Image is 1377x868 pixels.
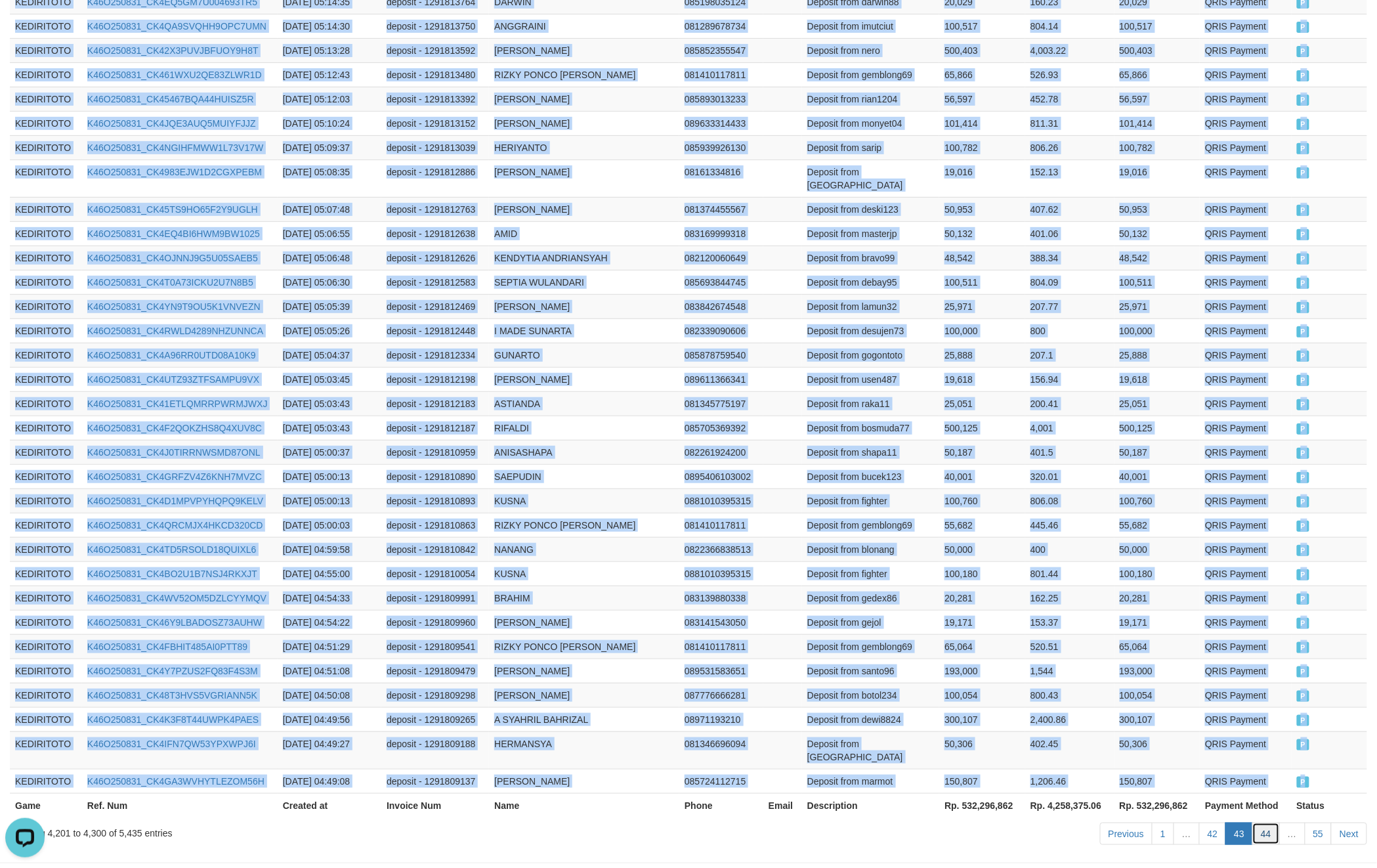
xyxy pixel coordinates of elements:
td: ASTIANDA [489,391,679,416]
td: 083169999318 [679,221,763,246]
td: 0881010395315 [679,561,763,586]
td: QRIS Payment [1200,318,1291,343]
td: QRIS Payment [1200,391,1291,416]
td: 085878759540 [679,343,763,367]
td: 100,511 [1114,270,1200,294]
td: AMID [489,221,679,246]
a: K46O250831_CK4F2QOKZHS8Q4XUV8C [87,423,262,433]
td: deposit - 1291813392 [381,87,489,111]
td: 25,888 [939,343,1025,367]
td: ANISASHAPA [489,440,679,464]
span: PAID [1297,167,1310,179]
span: PAID [1297,326,1310,337]
td: [DATE] 05:04:37 [278,343,381,367]
a: K46O250831_CK45TS9HO65F2Y9UGLH [87,204,258,215]
td: 19,016 [1114,160,1200,197]
td: RIZKY PONCO [PERSON_NAME] [489,513,679,537]
td: Deposit from gemblong69 [802,62,939,87]
td: 100,760 [1114,488,1200,513]
td: NANANG [489,537,679,561]
td: [DATE] 05:12:03 [278,87,381,111]
td: [PERSON_NAME] [489,87,679,111]
td: 100,517 [1114,14,1200,38]
td: 101,414 [939,111,1025,135]
a: K46O250831_CK48T3HVS5VGRIANN5K [87,690,257,701]
td: QRIS Payment [1200,270,1291,294]
td: deposit - 1291812334 [381,343,489,367]
span: PAID [1297,22,1310,33]
a: K46O250831_CK4QA9SVQHH9OPC7UMN [87,21,266,32]
span: PAID [1297,46,1310,57]
a: 44 [1252,823,1280,845]
td: deposit - 1291812198 [381,367,489,391]
a: … [1174,823,1200,845]
td: 50,132 [1114,221,1200,246]
span: PAID [1297,229,1310,240]
td: Deposit from desujen73 [802,318,939,343]
td: 100,517 [939,14,1025,38]
td: 50,132 [939,221,1025,246]
td: KEDIRITOTO [10,135,82,160]
td: Deposit from usen487 [802,367,939,391]
td: [DATE] 05:12:43 [278,62,381,87]
td: SAEPUDIN [489,464,679,488]
td: [DATE] 05:00:03 [278,513,381,537]
td: [DATE] 05:06:48 [278,246,381,270]
td: QRIS Payment [1200,221,1291,246]
td: I MADE SUNARTA [489,318,679,343]
td: KEDIRITOTO [10,440,82,464]
td: [PERSON_NAME] [489,160,679,197]
a: K46O250831_CK4EQ4BI6HWM9BW1025 [87,228,260,239]
td: QRIS Payment [1200,38,1291,62]
a: K46O250831_CK4K3F8T44UWPK4PAES [87,714,259,725]
a: K46O250831_CK42X3PUVJBFUOY9H8T [87,45,259,56]
td: deposit - 1291813592 [381,38,489,62]
a: K46O250831_CK4A96RR0UTD08A10K9 [87,350,256,360]
td: QRIS Payment [1200,87,1291,111]
td: QRIS Payment [1200,488,1291,513]
a: K46O250831_CK4J0TIRRNWSMD87ONL [87,447,261,458]
td: 56,597 [939,87,1025,111]
td: 100,760 [939,488,1025,513]
td: [DATE] 05:06:55 [278,221,381,246]
a: K46O250831_CK4QRCMJX4HKCD320CD [87,520,263,531]
td: KEDIRITOTO [10,14,82,38]
td: [DATE] 05:03:43 [278,391,381,416]
td: 65,866 [1114,62,1200,87]
td: deposit - 1291812187 [381,416,489,440]
td: 50,953 [939,197,1025,221]
td: 081345775197 [679,391,763,416]
td: KEDIRITOTO [10,343,82,367]
td: 083842674548 [679,294,763,318]
td: KEDIRITOTO [10,160,82,197]
td: 452.78 [1025,87,1114,111]
td: 55,682 [939,513,1025,537]
td: 19,618 [939,367,1025,391]
td: deposit - 1291810842 [381,537,489,561]
td: KUSNA [489,561,679,586]
a: K46O250831_CK4FBHIT485AI0PTT89 [87,641,247,652]
span: PAID [1297,205,1310,216]
td: 800 [1025,318,1114,343]
td: Deposit from deski123 [802,197,939,221]
td: deposit - 1291812638 [381,221,489,246]
a: K46O250831_CK4OJNNJ9G5U05SAEB5 [87,253,258,263]
td: 526.93 [1025,62,1114,87]
a: K46O250831_CK46Y9LBADOSZ73AUHW [87,617,262,628]
td: KEDIRITOTO [10,62,82,87]
a: K46O250831_CK4IFN7QW53YPXWPJ6I [87,739,256,749]
td: 50,187 [1114,440,1200,464]
td: QRIS Payment [1200,513,1291,537]
td: [DATE] 05:10:24 [278,111,381,135]
td: 500,125 [1114,416,1200,440]
td: 407.62 [1025,197,1114,221]
td: [PERSON_NAME] [489,38,679,62]
td: KEDIRITOTO [10,391,82,416]
td: 4,001 [1025,416,1114,440]
td: deposit - 1291810959 [381,440,489,464]
td: QRIS Payment [1200,367,1291,391]
span: PAID [1297,448,1310,459]
td: [DATE] 04:55:00 [278,561,381,586]
td: Deposit from sarip [802,135,939,160]
a: K46O250831_CK45467BQA44HUISZ5R [87,94,254,104]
